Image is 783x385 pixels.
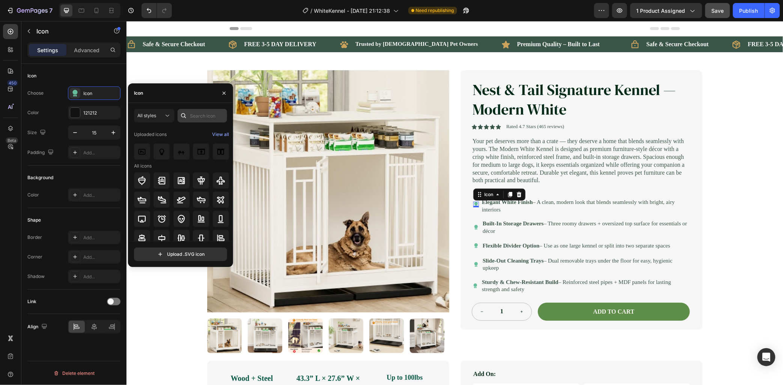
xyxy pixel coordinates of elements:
[346,282,365,299] button: decrement
[355,258,562,272] p: – Reinforced steel pipes + MDF panels for lasting strength and safety
[83,273,119,280] div: Add...
[93,352,157,362] p: Wood + Steel
[27,109,39,116] div: Color
[346,116,563,163] p: Your pet deserves more than a crate — they deserve a home that blends seamlessly with yours. The ...
[36,27,100,36] p: Icon
[134,248,227,261] button: Upload .SVG icon
[356,199,417,205] strong: Built-In Storage Drawers
[27,367,120,379] button: Delete element
[27,72,36,79] div: Icon
[83,192,119,199] div: Add...
[416,7,454,14] span: Need republishing
[53,369,95,378] div: Delete element
[347,349,563,357] p: Add On:
[134,109,175,122] button: All styles
[7,80,18,86] div: 450
[3,3,56,18] button: 7
[365,282,385,299] input: quantity
[178,109,227,122] input: Search icon
[137,113,156,118] span: All styles
[37,46,58,54] p: Settings
[74,46,99,54] p: Advanced
[6,137,18,143] div: Beta
[83,254,119,261] div: Add...
[630,3,702,18] button: 1 product assigned
[27,254,42,260] div: Corner
[134,128,167,140] div: Uploaded icons
[142,3,172,18] div: Undo/Redo
[467,287,508,295] div: ADD TO CART
[83,149,119,156] div: Add...
[712,8,724,14] span: Save
[49,6,53,15] p: 7
[83,234,119,241] div: Add...
[757,348,775,366] div: Open Intercom Messenger
[356,237,417,243] strong: Slide-Out Cleaning Trays
[739,7,758,15] div: Publish
[411,282,563,300] button: ADD TO CART
[27,273,45,280] div: Shadow
[355,178,407,184] strong: Elegant White Finish
[355,178,562,192] p: – A clean, modern look that blends seamlessly with bright, airy interiors
[705,3,730,18] button: Save
[27,234,42,241] div: Border
[355,258,432,264] strong: Sturdy & Chew-Resistant Build
[27,298,36,305] div: Link
[27,128,47,138] div: Size
[27,192,39,198] div: Color
[27,148,55,158] div: Padding
[385,282,405,299] button: increment
[157,251,205,258] div: Upload .SVG icon
[212,128,229,140] button: View all
[246,363,310,371] p: Weight Capacity
[356,199,561,214] p: – Three roomy drawers + oversized top surface for essentials or décor
[637,7,685,15] span: 1 product assigned
[134,163,152,169] div: All icons
[246,352,310,361] p: Up to 100lbs
[311,7,313,15] span: /
[27,322,49,332] div: Align
[356,236,561,251] p: – Dual removable trays under the floor for easy, hygienic upkeep
[212,130,229,139] div: View all
[356,221,544,229] p: – Use as one large kennel or split into two separate spaces
[170,352,234,372] p: 43.3” L × 27.6” W × 43.3”H
[134,90,143,97] div: Icon
[380,103,438,109] p: Rated 4.7 Stars (465 reviews)
[356,222,413,228] strong: Flexible Divider Option
[621,19,694,27] p: FREE 3-5 DAY DELIVERY
[27,174,53,181] div: Background
[314,7,390,15] span: WhiteKennel - [DATE] 21:12:38
[345,58,563,99] h1: Nest & Tail Signature Kennel — Modern White
[733,3,765,18] button: Publish
[27,217,41,223] div: Shape
[27,90,44,97] div: Choose
[83,90,119,97] div: Icon
[83,110,119,116] div: 121212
